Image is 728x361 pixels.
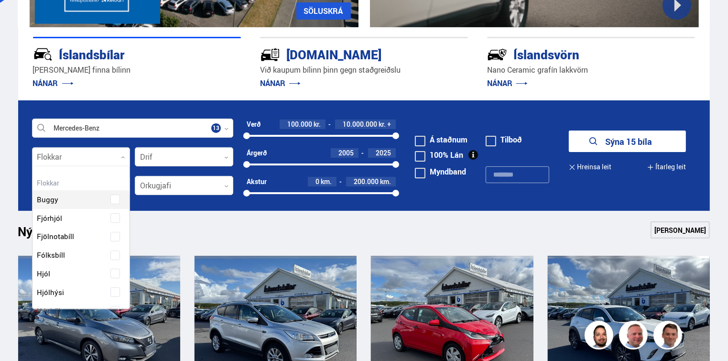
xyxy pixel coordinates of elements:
img: nhp88E3Fdnt1Opn2.png [586,322,615,351]
a: SÖLUSKRÁ [296,2,351,20]
div: Íslandsvörn [487,45,661,62]
span: kr. [314,120,321,128]
span: km. [380,178,391,186]
button: Ítarleg leit [647,156,686,178]
p: [PERSON_NAME] finna bílinn [33,65,241,76]
span: Buggy [37,193,59,207]
label: Tilboð [486,136,522,143]
button: Opna LiveChat spjallviðmót [8,4,36,33]
a: NÁNAR [260,78,301,88]
span: 0 [315,177,319,186]
div: Árgerð [247,149,267,157]
div: Íslandsbílar [33,45,207,62]
img: tr5P-W3DuiFaO7aO.svg [260,44,280,65]
a: NÁNAR [487,78,528,88]
span: 2005 [338,148,354,157]
span: km. [321,178,332,186]
span: 200.000 [354,177,379,186]
button: Hreinsa leit [569,156,611,178]
label: Á staðnum [415,136,467,143]
span: 100.000 [287,120,312,129]
span: Hjólhýsi [37,285,65,299]
p: Nano Ceramic grafín lakkvörn [487,65,695,76]
span: 10.000.000 [343,120,377,129]
img: -Svtn6bYgwAsiwNX.svg [487,44,507,65]
div: [DOMAIN_NAME] [260,45,434,62]
span: Hjól [37,267,51,281]
span: + [387,120,391,128]
span: 2025 [376,148,391,157]
span: Fjórhjól [37,211,63,225]
label: 100% Lán [415,151,463,159]
button: Sýna 15 bíla [569,131,686,152]
label: Myndband [415,168,466,175]
div: Verð [247,120,261,128]
div: Akstur [247,178,267,186]
img: siFngHWaQ9KaOqBr.png [620,322,649,351]
span: Fjölnotabíll [37,230,75,243]
img: FbJEzSuNWCJXmdc-.webp [655,322,684,351]
a: [PERSON_NAME] [651,221,710,239]
h1: Nýtt á skrá [18,224,95,244]
p: Við kaupum bílinn þinn gegn staðgreiðslu [260,65,468,76]
a: NÁNAR [33,78,74,88]
span: Húsbíll [37,304,61,318]
span: Fólksbíll [37,248,65,262]
img: JRvxyua_JYH6wB4c.svg [33,44,53,65]
span: kr. [379,120,386,128]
